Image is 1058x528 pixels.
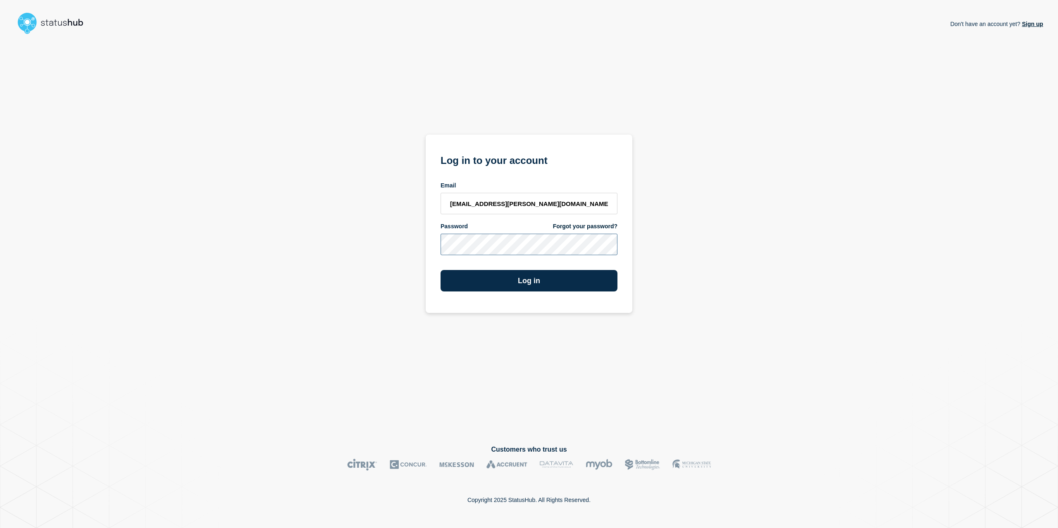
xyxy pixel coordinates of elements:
[441,270,617,291] button: Log in
[467,497,591,503] p: Copyright 2025 StatusHub. All Rights Reserved.
[1020,21,1043,27] a: Sign up
[439,459,474,471] img: McKesson logo
[950,14,1043,34] p: Don't have an account yet?
[390,459,427,471] img: Concur logo
[15,446,1043,453] h2: Customers who trust us
[15,10,93,36] img: StatusHub logo
[441,182,456,189] span: Email
[441,193,617,214] input: email input
[553,223,617,230] a: Forgot your password?
[441,223,468,230] span: Password
[672,459,711,471] img: MSU logo
[441,152,617,167] h1: Log in to your account
[347,459,377,471] img: Citrix logo
[540,459,573,471] img: DataVita logo
[441,234,617,255] input: password input
[586,459,612,471] img: myob logo
[486,459,527,471] img: Accruent logo
[625,459,660,471] img: Bottomline logo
